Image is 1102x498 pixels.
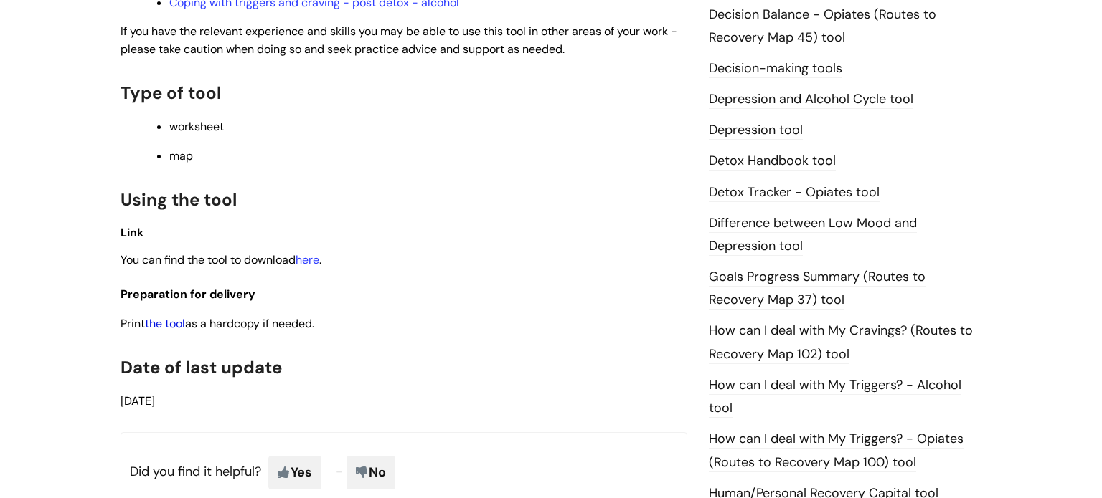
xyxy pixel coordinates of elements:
[121,82,221,104] span: Type of tool
[709,214,917,256] a: Difference between Low Mood and Depression tool
[121,188,237,211] span: Using the tool
[268,456,321,489] span: Yes
[709,268,926,310] a: Goals Progress Summary (Routes to Recovery Map 37) tool
[709,183,880,202] a: Detox Tracker - Opiates tool
[121,316,185,331] span: Print
[709,322,973,363] a: How can I deal with My Cravings? (Routes to Recovery Map 102) tool
[121,287,255,302] span: Preparation for delivery
[709,430,964,471] a: How can I deal with My Triggers? - Opiates (Routes to Recovery Map 100) tool
[121,393,155,408] span: [DATE]
[709,6,936,47] a: Decision Balance - Opiates (Routes to Recovery Map 45) tool
[121,252,321,267] span: You can find the tool to download .
[709,152,836,171] a: Detox Handbook tool
[185,316,314,331] span: as a hardcopy if needed.
[121,225,143,240] span: Link
[121,24,677,57] span: If you have the relevant experience and skills you may be able to use this tool in other areas of...
[709,59,842,78] a: Decision-making tools
[709,376,961,418] a: How can I deal with My Triggers? - Alcohol tool
[121,356,282,378] span: Date of last update
[145,316,185,331] a: the tool
[169,148,193,163] span: map
[347,456,395,489] span: No
[709,121,803,140] a: Depression tool
[296,252,319,267] a: here
[169,119,224,134] span: worksheet
[709,90,913,109] a: Depression and Alcohol Cycle tool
